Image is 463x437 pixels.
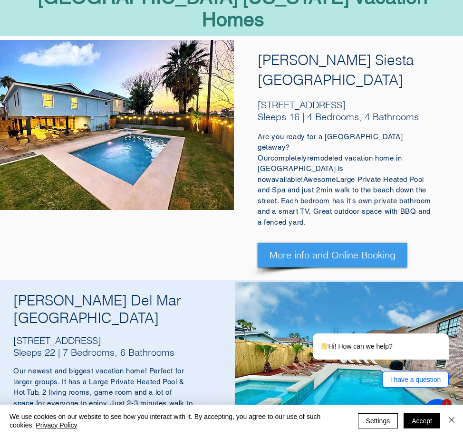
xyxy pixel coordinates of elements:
[270,154,307,162] span: completely
[270,248,395,262] span: More info and Online Booking
[446,414,457,426] img: Close
[258,175,431,226] span: Large Private Heated Pool and Spa and just 2min walk to the beach down the street. Each bedroom h...
[303,175,336,183] span: Awesome
[358,413,398,428] button: Settings
[10,412,344,429] span: We use cookies on our website to see how you interact with it. By accepting, you agree to our use...
[13,334,174,358] span: [STREET_ADDRESS] Sleeps 22 | 7 Bedrooms, 6 Bathrooms
[258,154,270,162] span: Our
[258,99,445,123] h5: [STREET_ADDRESS] Sleeps 16 | 4 Bedrooms, 4 Bathrooms
[282,248,453,394] iframe: chat widget
[13,292,181,327] span: [PERSON_NAME] Del Mar [GEOGRAPHIC_DATA]
[258,243,407,267] a: More info and Online Booking
[258,154,402,183] span: remodeled vacation home in [GEOGRAPHIC_DATA] is now
[36,421,77,429] a: Privacy Policy
[423,399,453,427] iframe: chat widget
[271,175,303,183] span: available!
[404,413,440,428] button: Accept
[258,51,414,89] span: [PERSON_NAME] Siesta [GEOGRAPHIC_DATA]
[446,412,457,429] button: Close
[13,367,193,418] span: Our newest and biggest vacation home! Perfect for larger groups. It has a Large Private Heated Po...
[258,133,403,152] span: Are you ready for a [GEOGRAPHIC_DATA] getaway?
